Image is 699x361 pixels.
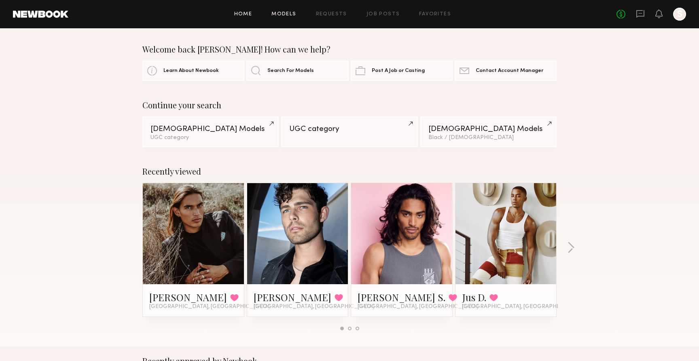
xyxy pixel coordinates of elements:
span: Search For Models [267,68,314,74]
a: Search For Models [246,61,348,81]
div: UGC category [150,135,271,141]
a: Home [234,12,252,17]
span: [GEOGRAPHIC_DATA], [GEOGRAPHIC_DATA] [149,304,270,310]
span: [GEOGRAPHIC_DATA], [GEOGRAPHIC_DATA] [358,304,478,310]
a: Learn About Newbook [142,61,244,81]
a: [PERSON_NAME] S. [358,291,445,304]
a: UGC category [281,116,417,147]
a: Models [271,12,296,17]
a: [PERSON_NAME] [149,291,227,304]
a: Post A Job or Casting [351,61,453,81]
div: Black / [DEMOGRAPHIC_DATA] [428,135,549,141]
a: Favorites [419,12,451,17]
div: Welcome back [PERSON_NAME]! How can we help? [142,44,557,54]
a: Contact Account Manager [455,61,557,81]
div: [DEMOGRAPHIC_DATA] Models [428,125,549,133]
div: [DEMOGRAPHIC_DATA] Models [150,125,271,133]
a: [DEMOGRAPHIC_DATA] ModelsUGC category [142,116,279,147]
span: Post A Job or Casting [372,68,425,74]
a: Job Posts [366,12,400,17]
a: S [673,8,686,21]
div: Recently viewed [142,167,557,176]
div: Continue your search [142,100,557,110]
span: [GEOGRAPHIC_DATA], [GEOGRAPHIC_DATA] [254,304,374,310]
span: Contact Account Manager [476,68,543,74]
a: Jus D. [462,291,486,304]
a: Requests [316,12,347,17]
span: Learn About Newbook [163,68,219,74]
a: [DEMOGRAPHIC_DATA] ModelsBlack / [DEMOGRAPHIC_DATA] [420,116,557,147]
span: [GEOGRAPHIC_DATA], [GEOGRAPHIC_DATA] [462,304,582,310]
a: [PERSON_NAME] [254,291,331,304]
div: UGC category [289,125,409,133]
